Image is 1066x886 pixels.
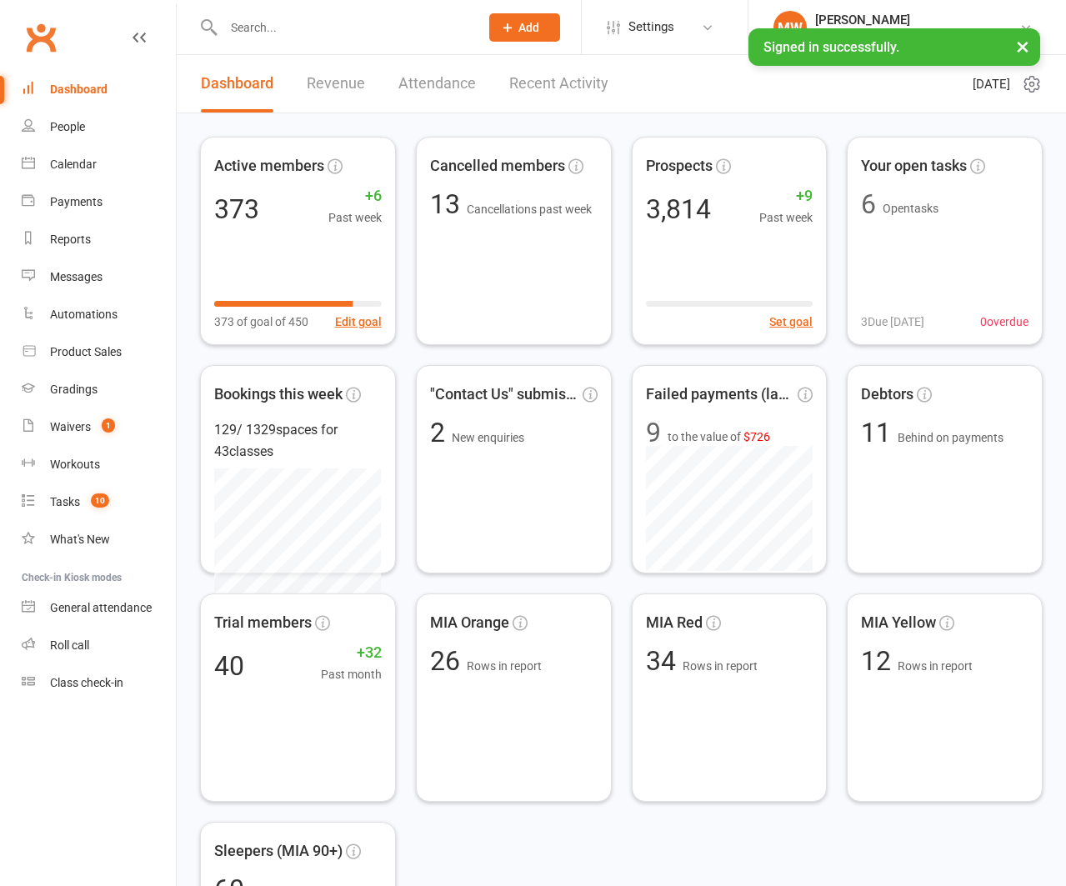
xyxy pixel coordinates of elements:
[22,71,176,108] a: Dashboard
[22,371,176,408] a: Gradings
[22,483,176,521] a: Tasks 10
[321,641,382,665] span: +32
[214,154,324,178] span: Active members
[769,313,813,331] button: Set goal
[646,645,683,677] span: 34
[430,154,565,178] span: Cancelled members
[861,645,898,677] span: 12
[50,233,91,246] div: Reports
[861,191,876,218] div: 6
[50,158,97,171] div: Calendar
[861,383,913,407] span: Debtors
[759,208,813,227] span: Past week
[861,154,967,178] span: Your open tasks
[22,408,176,446] a: Waivers 1
[815,13,1019,28] div: [PERSON_NAME]
[214,653,244,679] div: 40
[430,188,467,220] span: 13
[1008,28,1038,64] button: ×
[22,627,176,664] a: Roll call
[430,417,452,448] span: 2
[22,333,176,371] a: Product Sales
[883,202,938,215] span: Open tasks
[861,611,936,635] span: MIA Yellow
[22,589,176,627] a: General attendance kiosk mode
[50,420,91,433] div: Waivers
[50,383,98,396] div: Gradings
[50,533,110,546] div: What's New
[452,431,524,444] span: New enquiries
[328,184,382,208] span: +6
[335,313,382,331] button: Edit goal
[763,39,899,55] span: Signed in successfully.
[328,208,382,227] span: Past week
[489,13,560,42] button: Add
[91,493,109,508] span: 10
[430,383,579,407] span: "Contact Us" submissions
[50,83,108,96] div: Dashboard
[430,645,467,677] span: 26
[321,665,382,683] span: Past month
[861,313,924,331] span: 3 Due [DATE]
[22,258,176,296] a: Messages
[22,521,176,558] a: What's New
[973,74,1010,94] span: [DATE]
[218,16,468,39] input: Search...
[22,446,176,483] a: Workouts
[743,430,770,443] span: $726
[214,383,343,407] span: Bookings this week
[683,659,758,673] span: Rows in report
[50,195,103,208] div: Payments
[201,55,273,113] a: Dashboard
[467,203,592,216] span: Cancellations past week
[50,120,85,133] div: People
[50,495,80,508] div: Tasks
[980,313,1028,331] span: 0 overdue
[509,55,608,113] a: Recent Activity
[646,154,713,178] span: Prospects
[214,419,382,462] div: 129 / 1329 spaces for 43 classes
[22,221,176,258] a: Reports
[50,308,118,321] div: Automations
[628,8,674,46] span: Settings
[518,21,539,34] span: Add
[646,196,711,223] div: 3,814
[22,296,176,333] a: Automations
[214,839,343,863] span: Sleepers (MIA 90+)
[50,601,152,614] div: General attendance
[815,28,1019,43] div: Urban Muaythai - [GEOGRAPHIC_DATA]
[214,196,259,223] div: 373
[646,611,703,635] span: MIA Red
[398,55,476,113] a: Attendance
[20,17,62,58] a: Clubworx
[22,664,176,702] a: Class kiosk mode
[759,184,813,208] span: +9
[50,270,103,283] div: Messages
[50,458,100,471] div: Workouts
[50,638,89,652] div: Roll call
[102,418,115,433] span: 1
[467,659,542,673] span: Rows in report
[307,55,365,113] a: Revenue
[50,676,123,689] div: Class check-in
[50,345,122,358] div: Product Sales
[430,611,509,635] span: MIA Orange
[22,183,176,221] a: Payments
[898,659,973,673] span: Rows in report
[773,11,807,44] div: MW
[22,146,176,183] a: Calendar
[214,611,312,635] span: Trial members
[861,417,898,448] span: 11
[22,108,176,146] a: People
[898,431,1003,444] span: Behind on payments
[646,419,661,446] div: 9
[646,383,795,407] span: Failed payments (last 30d)
[668,428,770,446] span: to the value of
[214,313,308,331] span: 373 of goal of 450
